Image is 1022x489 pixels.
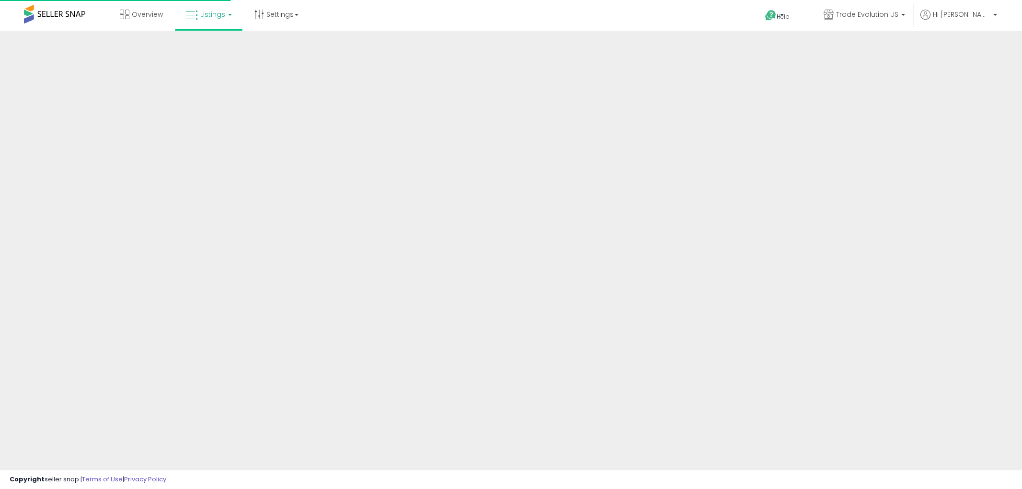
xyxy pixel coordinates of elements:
[200,10,225,19] span: Listings
[920,10,997,31] a: Hi [PERSON_NAME]
[836,10,898,19] span: Trade Evolution US
[765,10,777,22] i: Get Help
[758,2,808,31] a: Help
[777,12,790,21] span: Help
[132,10,163,19] span: Overview
[933,10,990,19] span: Hi [PERSON_NAME]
